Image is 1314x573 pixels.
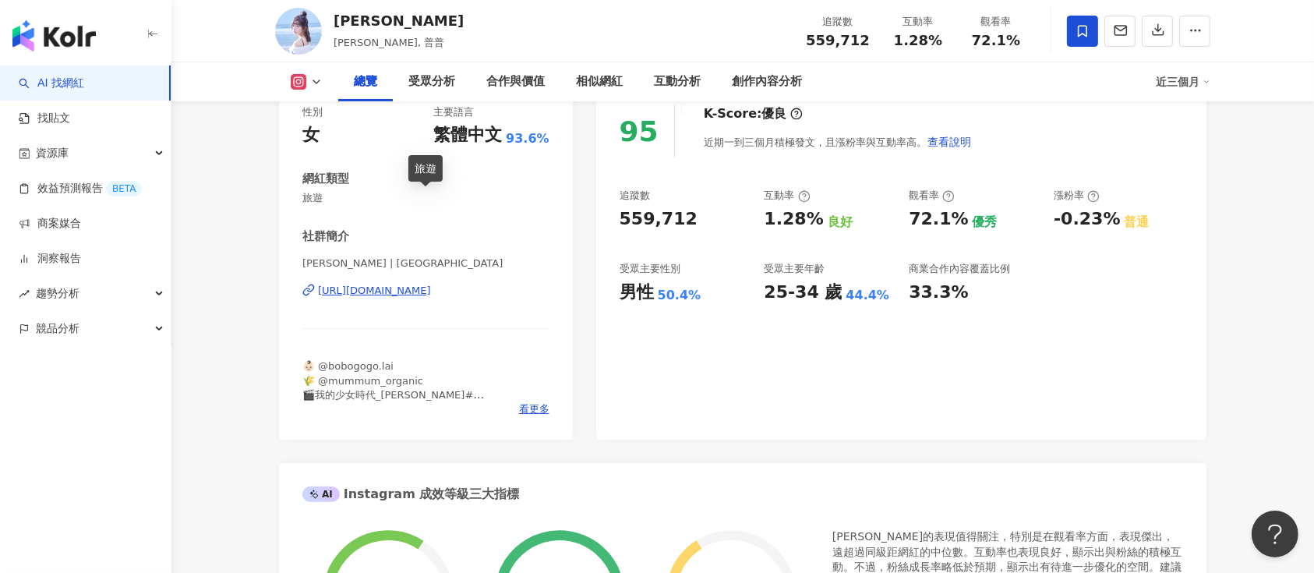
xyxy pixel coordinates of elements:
img: KOL Avatar [275,8,322,55]
div: 互動率 [888,14,948,30]
div: 繁體中文 [433,123,502,147]
button: 查看說明 [927,126,972,157]
iframe: Help Scout Beacon - Open [1252,511,1298,557]
div: 追蹤數 [620,189,650,203]
a: 洞察報告 [19,251,81,267]
div: 追蹤數 [806,14,870,30]
a: searchAI 找網紅 [19,76,84,91]
div: 近三個月 [1156,69,1210,94]
div: 相似網紅 [576,73,623,91]
span: [PERSON_NAME] | [GEOGRAPHIC_DATA] [302,256,549,271]
div: -0.23% [1054,207,1120,232]
div: 漲粉率 [1054,189,1100,203]
div: 商業合作內容覆蓋比例 [909,262,1010,276]
div: 社群簡介 [302,228,349,245]
div: 44.4% [846,287,890,304]
div: 受眾主要年齡 [764,262,825,276]
div: 普通 [1125,214,1150,231]
div: 觀看率 [966,14,1026,30]
div: 總覽 [354,73,377,91]
div: 男性 [620,281,654,305]
span: 1.28% [894,33,942,48]
div: 觀看率 [909,189,955,203]
div: [URL][DOMAIN_NAME] [318,284,431,298]
img: logo [12,20,96,51]
span: 查看說明 [927,136,971,148]
div: 25-34 歲 [764,281,842,305]
span: 👶🏻 @bobogogo.lai 🌾 @mummum_organic 🎬我的少女時代_[PERSON_NAME]#[PERSON_NAME]女孩#簡家三姊妹#簡家の日常#[PERSON_NAME... [302,360,542,457]
span: 93.6% [506,130,549,147]
div: 95 [620,115,659,147]
div: 559,712 [620,207,698,232]
div: 受眾主要性別 [620,262,680,276]
span: 559,712 [806,32,870,48]
div: 72.1% [909,207,968,232]
div: K-Score : [704,105,803,122]
span: 趨勢分析 [36,276,79,311]
div: 互動分析 [654,73,701,91]
div: 優良 [762,105,787,122]
div: 良好 [828,214,853,231]
div: 1.28% [764,207,823,232]
span: 看更多 [519,402,549,416]
div: Instagram 成效等級三大指標 [302,486,519,503]
div: 女 [302,123,320,147]
div: 創作內容分析 [732,73,802,91]
div: [PERSON_NAME] [334,11,464,30]
div: 50.4% [658,287,701,304]
span: 競品分析 [36,311,79,346]
span: [PERSON_NAME], 普普 [334,37,444,48]
div: 受眾分析 [408,73,455,91]
div: 合作與價值 [486,73,545,91]
span: 72.1% [972,33,1020,48]
div: 互動率 [764,189,810,203]
span: 資源庫 [36,136,69,171]
div: AI [302,486,340,502]
div: 33.3% [909,281,968,305]
a: [URL][DOMAIN_NAME] [302,284,549,298]
div: 近期一到三個月積極發文，且漲粉率與互動率高。 [704,126,972,157]
div: 優秀 [973,214,998,231]
span: rise [19,288,30,299]
a: 找貼文 [19,111,70,126]
a: 商案媒合 [19,216,81,232]
div: 性別 [302,105,323,119]
div: 主要語言 [433,105,474,119]
span: 旅遊 [302,191,549,205]
div: 網紅類型 [302,171,349,187]
a: 效益預測報告BETA [19,181,142,196]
